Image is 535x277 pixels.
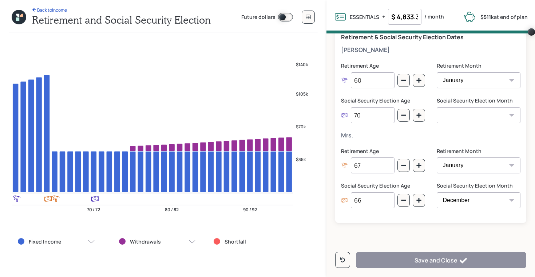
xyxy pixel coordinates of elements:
tspan: 70 / 72 [87,206,100,213]
tspan: $105k [296,91,308,97]
h5: [PERSON_NAME] [341,47,520,53]
label: Social Security Election Age [341,182,425,189]
label: Retirement Month [437,62,521,69]
label: Social Security Election Month [437,182,521,189]
label: Retirement Age [341,62,425,69]
label: Withdrawals [130,238,161,245]
label: Shortfall [225,238,246,245]
label: Retirement Month [437,148,521,155]
label: Social Security Election Age [341,97,425,104]
h2: Retirement and Social Security Election [32,14,211,26]
label: / month [424,13,444,20]
label: at end of plan [480,13,528,20]
label: Fixed Income [29,238,61,245]
button: Save and Close [356,252,526,268]
b: $511k [480,13,494,20]
h5: Retirement & Social Security Election Dates [341,34,520,41]
tspan: $35k [296,156,306,162]
tspan: 80 / 82 [165,206,179,213]
div: Save and Close [415,256,468,265]
tspan: $140k [296,61,308,68]
tspan: $70k [296,124,306,130]
h5: Mrs. [341,132,520,139]
tspan: 90 / 92 [243,206,257,213]
div: Back to Income [32,7,67,13]
tspan: 2 [296,205,299,213]
label: Future dollars [241,13,276,21]
label: + [382,13,385,20]
span: Volume [326,31,535,33]
tspan: 2 [296,194,299,202]
label: Social Security Election Month [437,97,521,104]
label: Retirement Age [341,148,425,155]
label: ESSENTIALS [350,13,379,20]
